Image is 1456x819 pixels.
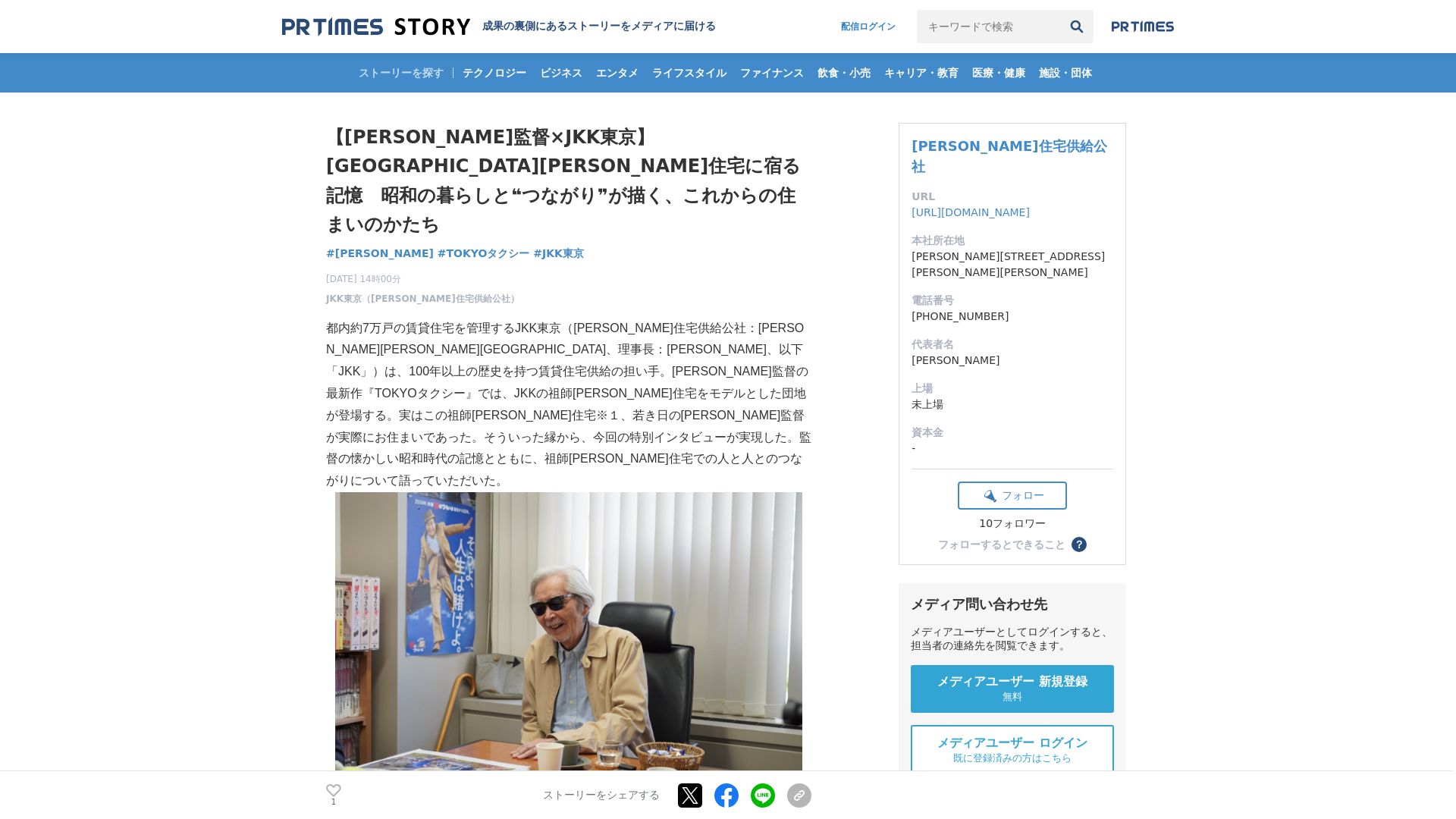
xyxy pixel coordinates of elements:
dd: 未上場 [912,397,1113,413]
span: 既に登録済みの方はこちら [953,752,1072,765]
p: ストーリーをシェアする [543,789,660,802]
h1: 【[PERSON_NAME]監督×JKK東京】[GEOGRAPHIC_DATA][PERSON_NAME]住宅に宿る記憶 昭和の暮らしと❝つながり❞が描く、これからの住まいのかたち [326,123,811,240]
input: キーワードで検索 [917,10,1060,43]
span: #TOKYOタクシー [438,246,530,260]
dt: 代表者名 [912,337,1113,353]
div: メディア問い合わせ先 [911,595,1114,613]
dt: URL [912,189,1113,205]
p: 都内約7万戸の賃貸住宅を管理するJKK東京（[PERSON_NAME]住宅供給公社：[PERSON_NAME][PERSON_NAME][GEOGRAPHIC_DATA]、理事長：[PERSON... [326,318,811,492]
a: #TOKYOタクシー [438,246,530,262]
a: テクノロジー [457,53,532,93]
a: メディアユーザー ログイン 既に登録済みの方はこちら [911,725,1114,776]
button: ？ [1072,537,1087,552]
dd: - [912,441,1113,457]
div: 10フォロワー [958,517,1067,531]
div: メディアユーザーとしてログインすると、担当者の連絡先を閲覧できます。 [911,626,1114,653]
span: 飲食・小売 [811,66,877,80]
h2: 成果の裏側にあるストーリーをメディアに届ける [482,20,716,33]
a: キャリア・教育 [878,53,965,93]
span: エンタメ [590,66,645,80]
a: JKK東京（[PERSON_NAME]住宅供給公社） [326,292,519,306]
dt: 上場 [912,381,1113,397]
span: #[PERSON_NAME] [326,246,434,260]
a: #[PERSON_NAME] [326,246,434,262]
dt: 資本金 [912,425,1113,441]
dd: [PERSON_NAME] [912,353,1113,369]
button: 検索 [1060,10,1094,43]
span: #JKK東京 [533,246,584,260]
a: 医療・健康 [966,53,1031,93]
a: メディアユーザー 新規登録 無料 [911,665,1114,713]
img: thumbnail_0fe8d800-4b64-11f0-a60d-cfae4edd808c.JPG [335,492,802,804]
dt: 本社所在地 [912,233,1113,249]
span: [DATE] 14時00分 [326,272,519,286]
span: メディアユーザー ログイン [937,736,1087,752]
span: ライフスタイル [646,66,733,80]
span: テクノロジー [457,66,532,80]
a: 施設・団体 [1033,53,1098,93]
a: ファイナンス [734,53,810,93]
a: エンタメ [590,53,645,93]
a: #JKK東京 [533,246,584,262]
span: ファイナンス [734,66,810,80]
a: ライフスタイル [646,53,733,93]
img: prtimes [1112,20,1174,33]
a: 飲食・小売 [811,53,877,93]
span: ？ [1074,539,1084,550]
a: [PERSON_NAME]住宅供給公社 [912,138,1106,174]
span: メディアユーザー 新規登録 [937,674,1087,690]
span: 無料 [1003,690,1022,704]
dt: 電話番号 [912,293,1113,309]
div: フォローするとできること [938,539,1065,550]
dd: [PERSON_NAME][STREET_ADDRESS][PERSON_NAME][PERSON_NAME] [912,249,1113,281]
a: 成果の裏側にあるストーリーをメディアに届ける 成果の裏側にあるストーリーをメディアに届ける [282,17,716,37]
a: [URL][DOMAIN_NAME] [912,206,1030,218]
span: キャリア・教育 [878,66,965,80]
span: ビジネス [534,66,588,80]
p: 1 [326,799,341,806]
button: フォロー [958,482,1067,510]
a: 配信ログイン [826,10,911,43]
dd: [PHONE_NUMBER] [912,309,1113,325]
span: 医療・健康 [966,66,1031,80]
img: 成果の裏側にあるストーリーをメディアに届ける [282,17,470,37]
a: ビジネス [534,53,588,93]
span: 施設・団体 [1033,66,1098,80]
